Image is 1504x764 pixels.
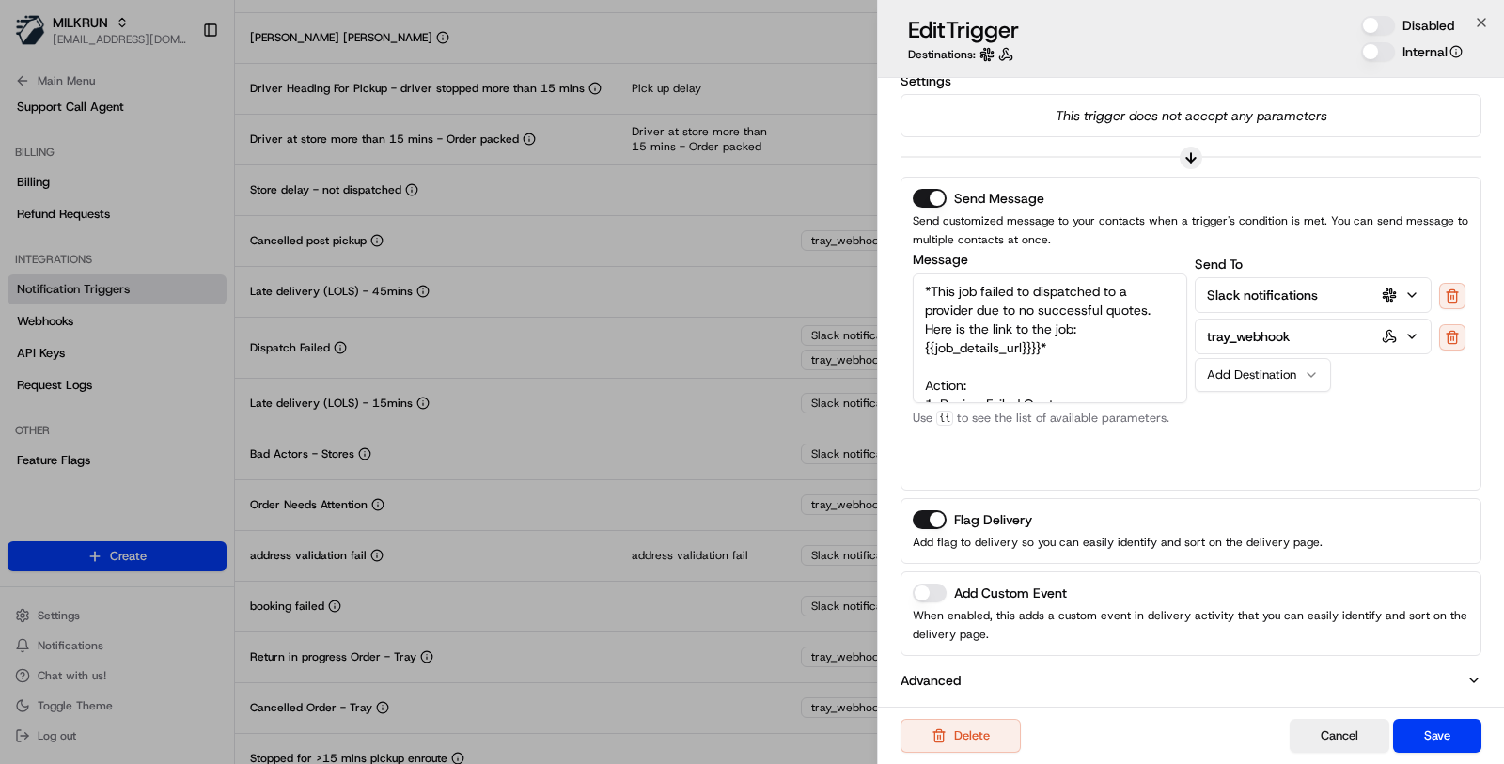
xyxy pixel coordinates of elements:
[913,411,1187,426] p: Use to see the list of available parameters.
[133,464,227,479] a: Powered byPylon
[913,253,1187,266] label: Message
[49,120,310,140] input: Clear
[19,421,34,436] div: 📗
[908,15,1019,45] h3: Edit Trigger
[85,179,308,197] div: Start new chat
[1449,45,1463,58] button: Internal
[320,184,342,207] button: Start new chat
[901,671,1481,690] button: Advanced
[1402,42,1463,61] label: Internal
[1402,16,1454,35] label: Disabled
[913,273,1187,403] textarea: *This job failed to dispatched to a provider due to no successful quotes. Here is the link to the...
[38,419,144,438] span: Knowledge Base
[1207,327,1290,346] p: tray_webhook
[39,179,73,212] img: 8016278978528_b943e370aa5ada12b00a_72.png
[913,533,1469,552] p: Add flag to delivery so you can easily identify and sort on the delivery page.
[166,341,205,356] span: [DATE]
[913,211,1469,249] p: Send customized message to your contacts when a trigger's condition is met. You can send message ...
[954,586,1067,600] label: Add Custom Event
[156,290,163,305] span: •
[151,412,309,445] a: 💻API Documentation
[178,419,302,438] span: API Documentation
[166,290,205,305] span: [DATE]
[1290,719,1389,753] button: Cancel
[913,606,1469,644] p: When enabled, this adds a custom event in delivery activity that you can easily identify and sort...
[58,341,152,356] span: [PERSON_NAME]
[85,197,258,212] div: We're available if you need us!
[159,421,174,436] div: 💻
[954,192,1044,205] label: Send Message
[1196,320,1431,353] button: tray_webhook
[1196,278,1431,312] button: Slack notifications
[19,18,56,55] img: Nash
[901,719,1021,753] button: Delete
[1393,719,1481,753] button: Save
[1195,256,1243,273] label: Send To
[901,72,951,89] label: Settings
[19,74,342,104] p: Welcome 👋
[187,465,227,479] span: Pylon
[1207,366,1304,383] div: Add Destination
[901,671,961,690] p: Advanced
[38,291,53,306] img: 1736555255976-a54dd68f-1ca7-489b-9aae-adbdc363a1c4
[1207,286,1318,304] p: Slack notifications
[19,323,49,353] img: Masood Aslam
[913,106,1469,125] p: This trigger does not accept any parameters
[11,412,151,445] a: 📗Knowledge Base
[19,273,49,303] img: Brigitte Vinadas
[291,240,342,262] button: See all
[954,513,1032,526] label: Flag Delivery
[156,341,163,356] span: •
[58,290,152,305] span: [PERSON_NAME]
[908,47,1019,62] div: Destinations:
[19,243,120,258] div: Past conversations
[19,179,53,212] img: 1736555255976-a54dd68f-1ca7-489b-9aae-adbdc363a1c4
